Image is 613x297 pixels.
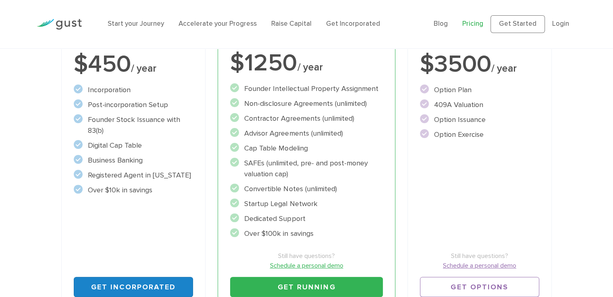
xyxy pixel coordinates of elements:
li: Founder Stock Issuance with 83(b) [74,114,193,136]
span: / year [297,61,322,73]
li: Contractor Agreements (unlimited) [230,113,382,124]
li: Option Plan [420,85,540,95]
li: Digital Cap Table [74,140,193,151]
a: Blog [434,20,448,28]
a: Start your Journey [108,20,164,28]
a: Get Started [490,15,545,33]
li: 409A Valuation [420,99,540,110]
li: Founder Intellectual Property Assignment [230,83,382,94]
span: Still have questions? [420,251,540,261]
a: Login [552,20,569,28]
li: Option Issuance [420,114,540,125]
li: Startup Legal Network [230,198,382,209]
a: Get Incorporated [74,277,193,297]
div: $1250 [230,51,382,75]
li: Non-disclosure Agreements (unlimited) [230,98,382,109]
li: Dedicated Support [230,213,382,224]
li: Business Banking [74,155,193,166]
li: Registered Agent in [US_STATE] [74,170,193,181]
img: Gust Logo [37,19,82,30]
span: Still have questions? [230,251,382,261]
a: Raise Capital [271,20,312,28]
a: Accelerate your Progress [179,20,257,28]
li: SAFEs (unlimited, pre- and post-money valuation cap) [230,158,382,179]
li: Post-incorporation Setup [74,99,193,110]
a: Schedule a personal demo [420,261,540,270]
a: Get Running [230,277,382,297]
li: Over $10k in savings [74,185,193,196]
div: $450 [74,52,193,76]
li: Advisor Agreements (unlimited) [230,128,382,139]
li: Convertible Notes (unlimited) [230,184,382,194]
li: Over $100k in savings [230,228,382,239]
span: / year [131,62,156,74]
a: Pricing [462,20,483,28]
li: Incorporation [74,85,193,95]
li: Cap Table Modeling [230,143,382,154]
a: Schedule a personal demo [230,261,382,270]
div: $3500 [420,52,540,76]
span: / year [491,62,517,74]
li: Option Exercise [420,129,540,140]
a: Get Incorporated [326,20,380,28]
a: Get Options [420,277,540,297]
